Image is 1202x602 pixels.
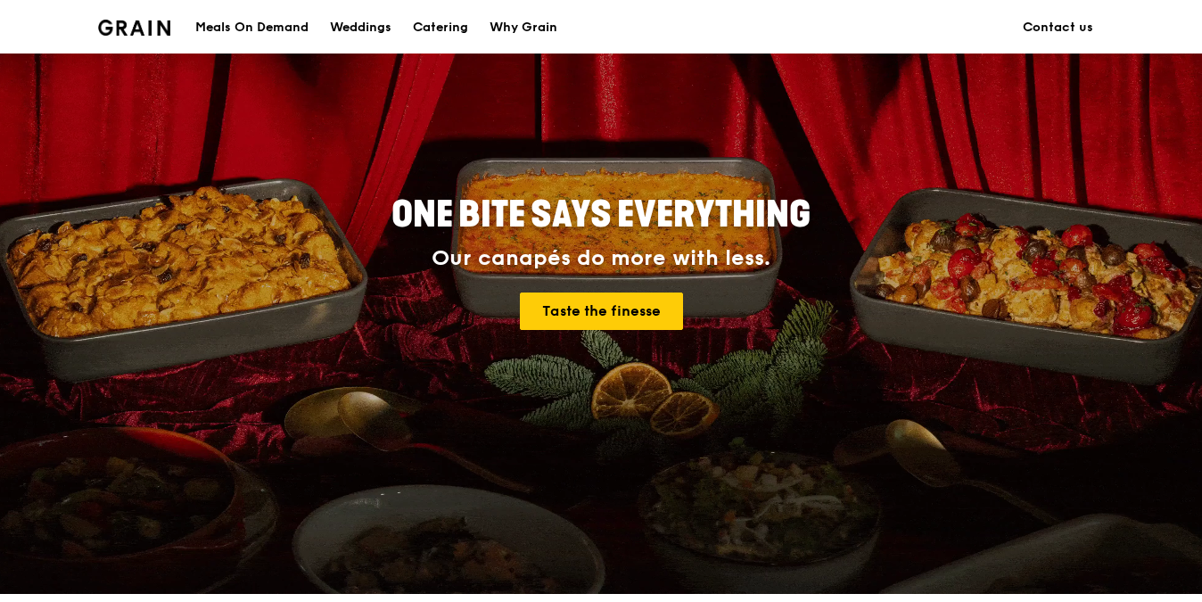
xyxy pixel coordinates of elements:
a: Weddings [319,1,402,54]
a: Why Grain [479,1,568,54]
div: Catering [413,1,468,54]
div: Meals On Demand [195,1,309,54]
a: Taste the finesse [520,293,683,330]
span: ONE BITE SAYS EVERYTHING [391,194,811,236]
div: Weddings [330,1,391,54]
img: Grain [98,20,170,36]
div: Why Grain [490,1,557,54]
a: Contact us [1012,1,1104,54]
div: Our canapés do more with less. [280,246,922,271]
a: Catering [402,1,479,54]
